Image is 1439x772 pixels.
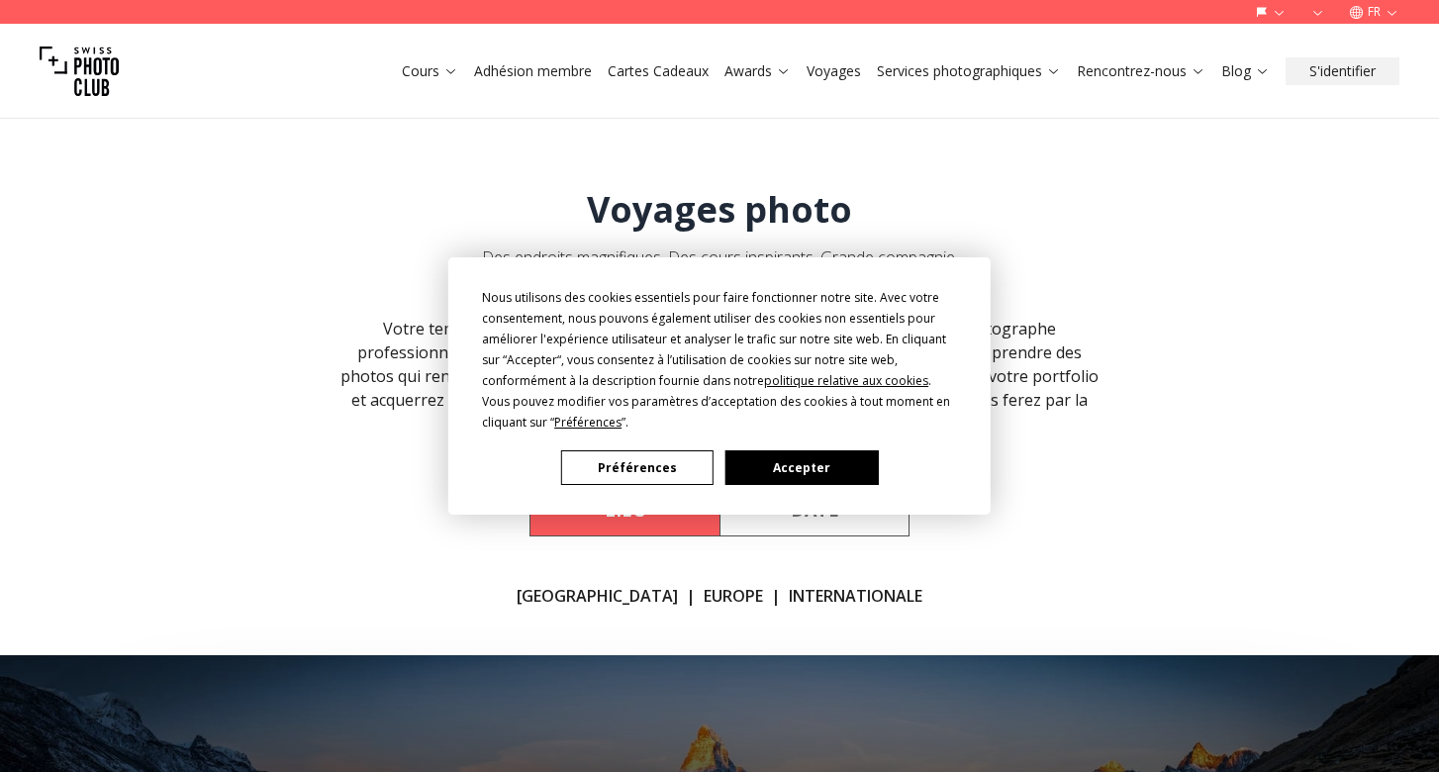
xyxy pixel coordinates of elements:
span: politique relative aux cookies [764,372,928,389]
div: Cookie Consent Prompt [448,257,991,515]
span: Préférences [554,414,622,431]
div: Nous utilisons des cookies essentiels pour faire fonctionner notre site. Avec votre consentement,... [482,287,957,433]
button: Préférences [561,450,714,485]
button: Accepter [725,450,878,485]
